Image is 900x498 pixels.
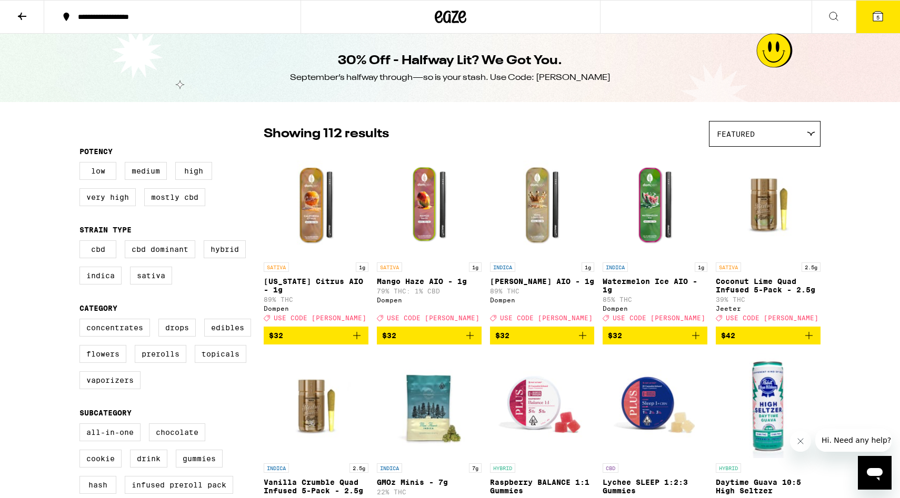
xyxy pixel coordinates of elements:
label: Flowers [79,345,126,363]
a: Open page for California Citrus AIO - 1g from Dompen [264,152,368,327]
img: Dompen - King Louis XIII AIO - 1g [490,152,595,257]
p: CBD [603,463,618,473]
span: $32 [495,331,509,340]
span: $32 [382,331,396,340]
label: Prerolls [135,345,186,363]
img: PLUS - Raspberry BALANCE 1:1 Gummies [490,353,595,458]
span: USE CODE [PERSON_NAME] [500,314,593,321]
label: All-In-One [79,423,141,441]
legend: Potency [79,147,113,156]
p: SATIVA [264,262,289,272]
p: Daytime Guava 10:5 High Seltzer [716,478,821,495]
iframe: Button to launch messaging window [858,456,892,490]
span: Featured [717,130,755,138]
button: Add to bag [264,327,368,344]
p: 89% THC [490,288,595,294]
label: Hash [79,476,116,494]
span: $32 [269,331,283,340]
p: Watermelon Ice AIO - 1g [603,277,707,294]
p: 1g [469,262,482,272]
h1: 30% Off - Halfway Lit? We Got You. [338,52,562,70]
label: Gummies [176,450,223,467]
p: 89% THC [264,296,368,303]
p: 1g [356,262,368,272]
label: Indica [79,267,122,284]
span: USE CODE [PERSON_NAME] [613,314,705,321]
label: Very High [79,188,136,206]
p: Raspberry BALANCE 1:1 Gummies [490,478,595,495]
iframe: Close message [790,431,811,452]
label: Medium [125,162,167,180]
img: Dompen - Watermelon Ice AIO - 1g [603,152,707,257]
p: SATIVA [716,262,741,272]
div: September’s halfway through—so is your stash. Use Code: [PERSON_NAME] [290,72,611,84]
label: Hybrid [204,240,246,258]
label: Infused Preroll Pack [125,476,233,494]
button: Add to bag [716,327,821,344]
p: SATIVA [377,262,402,272]
label: CBD Dominant [125,240,195,258]
p: 22% THC [377,489,482,495]
p: 7g [469,463,482,473]
p: 79% THC: 1% CBD [377,288,482,294]
legend: Subcategory [79,409,132,417]
img: Jeeter - Vanilla Crumble Quad Infused 5-Pack - 2.5g [264,353,368,458]
label: Cookie [79,450,122,467]
p: INDICA [264,463,289,473]
p: 1g [695,262,707,272]
label: Vaporizers [79,371,141,389]
p: [US_STATE] Citrus AIO - 1g [264,277,368,294]
label: Chocolate [149,423,205,441]
a: Open page for Mango Haze AIO - 1g from Dompen [377,152,482,327]
img: Jeeter - Coconut Lime Quad Infused 5-Pack - 2.5g [716,152,821,257]
label: Low [79,162,116,180]
span: 5 [876,14,879,21]
button: Add to bag [603,327,707,344]
p: Coconut Lime Quad Infused 5-Pack - 2.5g [716,277,821,294]
span: USE CODE [PERSON_NAME] [726,314,818,321]
a: Open page for Watermelon Ice AIO - 1g from Dompen [603,152,707,327]
label: Drink [130,450,167,467]
legend: Category [79,304,117,312]
img: Humboldt Farms - GMOz Minis - 7g [377,353,482,458]
p: [PERSON_NAME] AIO - 1g [490,277,595,286]
button: 5 [856,1,900,33]
iframe: Message from company [815,429,892,452]
label: Concentrates [79,319,150,337]
p: Showing 112 results [264,125,389,143]
legend: Strain Type [79,226,132,234]
label: CBD [79,240,116,258]
button: Add to bag [490,327,595,344]
p: INDICA [603,262,628,272]
div: Dompen [490,297,595,303]
div: Jeeter [716,305,821,312]
a: Open page for King Louis XIII AIO - 1g from Dompen [490,152,595,327]
label: Sativa [130,267,172,284]
p: INDICA [377,463,402,473]
span: USE CODE [PERSON_NAME] [274,314,366,321]
p: 2.5g [802,262,821,272]
p: INDICA [490,262,515,272]
p: Mango Haze AIO - 1g [377,277,482,286]
span: USE CODE [PERSON_NAME] [387,314,479,321]
span: $42 [721,331,735,340]
img: Dompen - California Citrus AIO - 1g [264,152,368,257]
label: High [175,162,212,180]
label: Drops [158,319,196,337]
p: HYBRID [490,463,515,473]
div: Dompen [264,305,368,312]
img: PLUS - Lychee SLEEP 1:2:3 Gummies [603,353,707,458]
p: 39% THC [716,296,821,303]
img: Dompen - Mango Haze AIO - 1g [377,152,482,257]
p: GMOz Minis - 7g [377,478,482,486]
a: Open page for Coconut Lime Quad Infused 5-Pack - 2.5g from Jeeter [716,152,821,327]
p: 1g [582,262,594,272]
span: $32 [608,331,622,340]
p: HYBRID [716,463,741,473]
label: Edibles [204,319,251,337]
div: Dompen [377,297,482,303]
p: Vanilla Crumble Quad Infused 5-Pack - 2.5g [264,478,368,495]
img: Pabst Labs - Daytime Guava 10:5 High Seltzer [716,353,821,458]
p: Lychee SLEEP 1:2:3 Gummies [603,478,707,495]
